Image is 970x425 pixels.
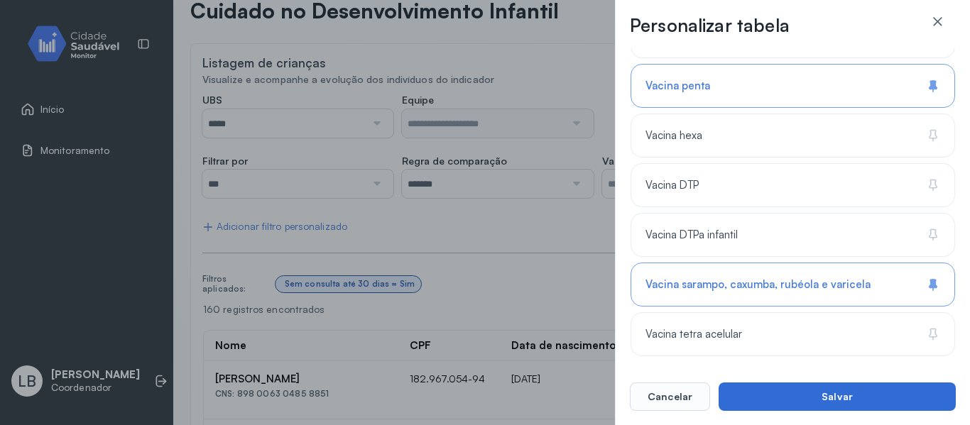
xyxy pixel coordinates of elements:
[645,129,702,143] span: Vacina hexa
[645,328,742,341] span: Vacina tetra acelular
[645,228,738,242] span: Vacina DTPa infantil
[630,14,790,37] h3: Personalizar tabela
[630,382,710,411] button: Cancelar
[719,382,956,411] button: Salvar
[645,179,699,192] span: Vacina DTP
[645,79,710,93] span: Vacina penta
[645,278,871,292] span: Vacina sarampo, caxumba, rubéola e varicela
